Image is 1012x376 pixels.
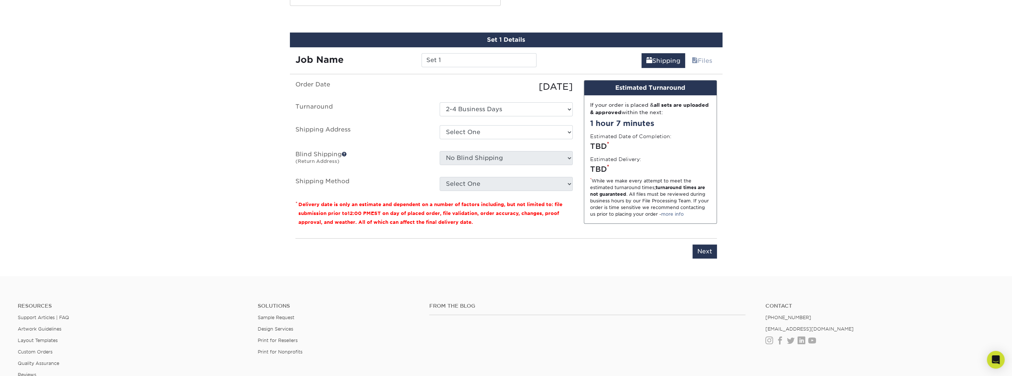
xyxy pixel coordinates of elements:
[765,315,811,320] a: [PHONE_NUMBER]
[590,164,711,175] div: TBD
[422,53,537,67] input: Enter a job name
[687,53,717,68] a: Files
[590,155,641,163] label: Estimated Delivery:
[765,303,994,309] a: Contact
[693,245,717,259] input: Next
[584,81,717,95] div: Estimated Turnaround
[290,102,434,116] label: Turnaround
[765,326,854,332] a: [EMAIL_ADDRESS][DOMAIN_NAME]
[18,303,247,309] h4: Resources
[258,315,294,320] a: Sample Request
[290,177,434,191] label: Shipping Method
[290,125,434,142] label: Shipping Address
[642,53,685,68] a: Shipping
[661,211,684,217] a: more info
[290,33,722,47] div: Set 1 Details
[18,349,53,355] a: Custom Orders
[298,202,562,225] small: Delivery date is only an estimate and dependent on a number of factors including, but not limited...
[987,351,1005,369] div: Open Intercom Messenger
[590,185,705,197] strong: turnaround times are not guaranteed
[18,338,58,343] a: Layout Templates
[590,118,711,129] div: 1 hour 7 minutes
[290,151,434,168] label: Blind Shipping
[646,57,652,64] span: shipping
[692,57,698,64] span: files
[590,178,711,218] div: While we make every attempt to meet the estimated turnaround times; . All files must be reviewed ...
[258,326,293,332] a: Design Services
[429,303,745,309] h4: From the Blog
[2,353,63,373] iframe: Google Customer Reviews
[18,315,69,320] a: Support Articles | FAQ
[258,303,418,309] h4: Solutions
[590,101,711,116] div: If your order is placed & within the next:
[258,338,298,343] a: Print for Resellers
[258,349,302,355] a: Print for Nonprofits
[290,80,434,93] label: Order Date
[18,326,61,332] a: Artwork Guidelines
[590,133,671,140] label: Estimated Date of Completion:
[295,54,343,65] strong: Job Name
[295,158,339,164] small: (Return Address)
[590,141,711,152] div: TBD
[434,80,578,93] div: [DATE]
[348,211,371,216] span: 12:00 PM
